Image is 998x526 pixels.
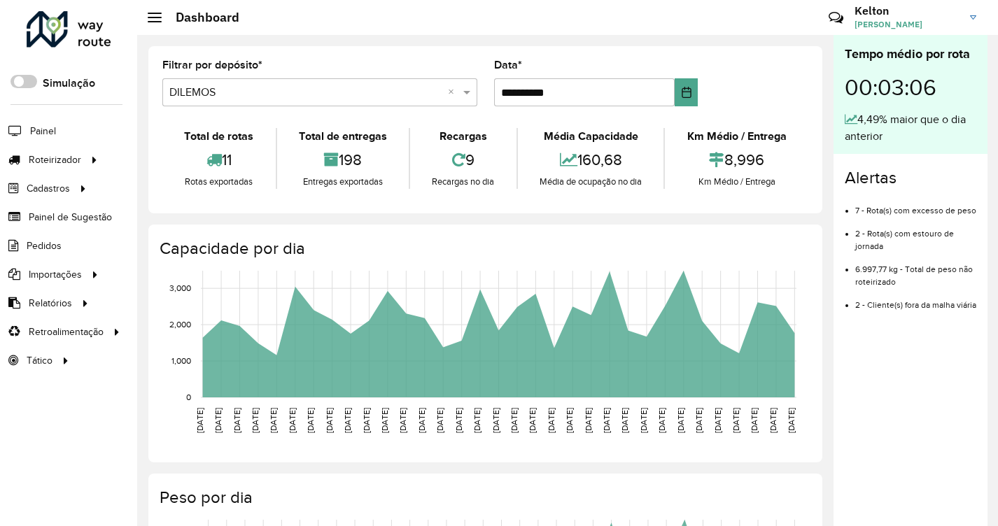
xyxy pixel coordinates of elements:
div: 160,68 [521,145,661,175]
text: [DATE] [528,408,537,433]
text: [DATE] [269,408,278,433]
text: [DATE] [306,408,315,433]
li: 6.997,77 kg - Total de peso não roteirizado [855,253,976,288]
text: [DATE] [676,408,685,433]
div: Recargas no dia [414,175,513,189]
text: [DATE] [213,408,223,433]
div: Média de ocupação no dia [521,175,661,189]
text: [DATE] [657,408,666,433]
span: Pedidos [27,239,62,253]
span: Painel de Sugestão [29,210,112,225]
h4: Alertas [845,168,976,188]
label: Data [494,57,522,73]
text: [DATE] [195,408,204,433]
text: [DATE] [454,408,463,433]
span: Painel [30,124,56,138]
span: Cadastros [27,181,70,196]
text: 2,000 [169,320,191,329]
div: 8,996 [668,145,805,175]
li: 2 - Rota(s) com estouro de jornada [855,217,976,253]
text: [DATE] [343,408,352,433]
div: Recargas [414,128,513,145]
text: 0 [186,392,191,401]
button: Choose Date [675,78,698,106]
text: [DATE] [288,408,297,433]
a: Contato Rápido [821,3,851,33]
div: Total de rotas [166,128,272,145]
div: Km Médio / Entrega [668,175,805,189]
text: [DATE] [787,408,796,433]
span: [PERSON_NAME] [855,18,960,31]
text: [DATE] [362,408,371,433]
text: [DATE] [547,408,556,433]
text: [DATE] [750,408,759,433]
text: [DATE] [491,408,500,433]
h4: Capacidade por dia [160,239,808,259]
label: Simulação [43,75,95,92]
text: [DATE] [768,408,778,433]
span: Importações [29,267,82,282]
text: [DATE] [251,408,260,433]
div: 00:03:06 [845,64,976,111]
span: Roteirizador [29,152,81,167]
text: [DATE] [602,408,611,433]
h4: Peso por dia [160,488,808,508]
h2: Dashboard [162,10,239,25]
h3: Kelton [855,4,960,17]
span: Tático [27,353,52,368]
div: Rotas exportadas [166,175,272,189]
text: [DATE] [584,408,593,433]
div: 198 [281,145,406,175]
text: [DATE] [232,408,241,433]
text: [DATE] [639,408,648,433]
div: Tempo médio por rota [845,45,976,64]
li: 7 - Rota(s) com excesso de peso [855,194,976,217]
text: [DATE] [565,408,574,433]
text: 3,000 [169,283,191,292]
text: [DATE] [713,408,722,433]
span: Clear all [448,84,460,101]
span: Retroalimentação [29,325,104,339]
li: 2 - Cliente(s) fora da malha viária [855,288,976,311]
div: 9 [414,145,513,175]
text: [DATE] [621,408,630,433]
text: [DATE] [398,408,407,433]
text: [DATE] [435,408,444,433]
div: 11 [166,145,272,175]
div: Média Capacidade [521,128,661,145]
div: Km Médio / Entrega [668,128,805,145]
label: Filtrar por depósito [162,57,262,73]
text: [DATE] [731,408,740,433]
text: [DATE] [380,408,389,433]
text: [DATE] [694,408,703,433]
text: [DATE] [325,408,334,433]
div: Total de entregas [281,128,406,145]
span: Relatórios [29,296,72,311]
text: [DATE] [509,408,519,433]
text: [DATE] [417,408,426,433]
text: 1,000 [171,356,191,365]
div: 4,49% maior que o dia anterior [845,111,976,145]
div: Entregas exportadas [281,175,406,189]
text: [DATE] [472,408,482,433]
